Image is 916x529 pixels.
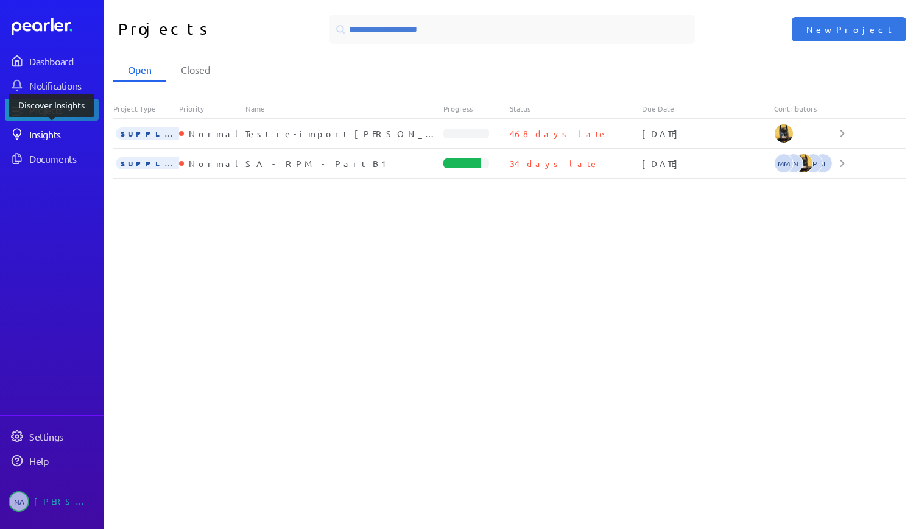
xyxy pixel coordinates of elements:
div: [PERSON_NAME] [34,491,95,512]
span: New Project [806,23,892,35]
a: Help [5,450,99,472]
div: [DATE] [642,157,774,169]
a: Insights [5,123,99,145]
a: NA[PERSON_NAME] [5,486,99,517]
div: Notifications [29,79,97,91]
p: 34 days late [510,157,599,169]
div: Dashboard [29,55,97,67]
h1: Projects [118,15,307,44]
div: Insights [29,128,97,140]
div: Projects [29,104,97,116]
img: Tung Nguyen [794,154,813,173]
p: 468 days late [510,127,608,140]
div: Documents [29,152,97,165]
div: Priority [179,104,245,113]
div: Settings [29,430,97,442]
div: Test re-import [PERSON_NAME] [245,127,444,140]
div: [DATE] [642,127,774,140]
span: SUPPLIER [116,157,195,169]
a: Projects [5,99,99,121]
div: Name [245,104,444,113]
div: SA - RPM - Part B1 [245,157,444,169]
a: Dashboard [5,50,99,72]
div: Due Date [642,104,774,113]
div: Project Type [113,104,179,113]
div: Contributors [774,104,840,113]
div: Normal [184,127,243,140]
span: Michelle Manuel [774,154,794,173]
span: Nour Almuwaswas [9,491,29,512]
a: Notifications [5,74,99,96]
span: SUPPLIER [116,127,195,140]
span: Adam Nabali [784,154,803,173]
div: Normal [184,157,243,169]
div: Help [29,455,97,467]
a: Settings [5,425,99,447]
span: Alex Lupish [813,154,833,173]
div: Progress [443,104,509,113]
span: Sarah Pendlebury [803,154,823,173]
button: New Project [792,17,906,41]
div: Status [510,104,642,113]
li: Closed [166,59,225,82]
img: Tung Nguyen [774,124,794,143]
a: Documents [5,147,99,169]
a: Dashboard [12,18,99,35]
li: Open [113,59,166,82]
